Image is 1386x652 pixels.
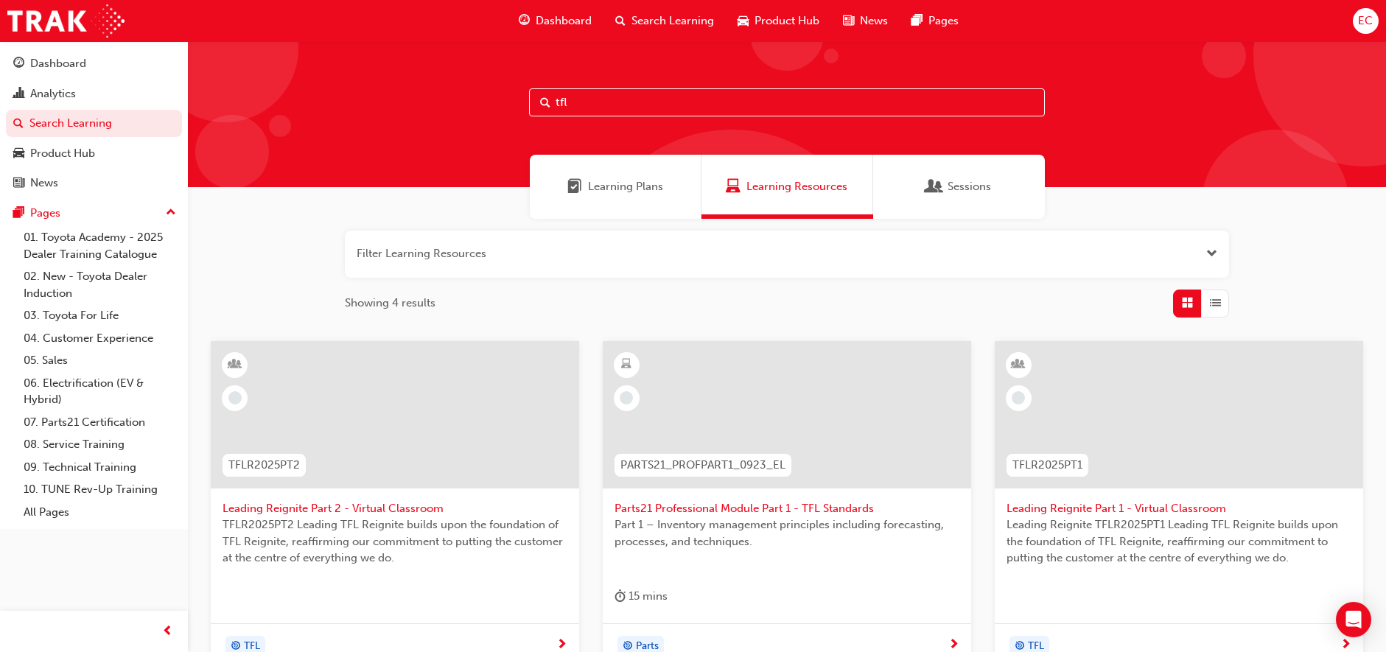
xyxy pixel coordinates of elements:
img: Trak [7,4,125,38]
a: 09. Technical Training [18,456,182,479]
button: DashboardAnalyticsSearch LearningProduct HubNews [6,47,182,200]
a: 10. TUNE Rev-Up Training [18,478,182,501]
span: guage-icon [519,12,530,30]
a: News [6,169,182,197]
a: guage-iconDashboard [507,6,603,36]
span: News [860,13,888,29]
span: learningRecordVerb_NONE-icon [1012,391,1025,404]
span: Sessions [927,178,942,195]
a: Dashboard [6,50,182,77]
span: TFLR2025PT1 [1012,457,1082,474]
span: Search [540,94,550,111]
a: car-iconProduct Hub [726,6,831,36]
div: Pages [30,205,60,222]
a: 04. Customer Experience [18,327,182,350]
span: Learning Plans [567,178,582,195]
span: prev-icon [162,623,173,641]
a: 01. Toyota Academy - 2025 Dealer Training Catalogue [18,226,182,265]
span: pages-icon [911,12,923,30]
div: 15 mins [615,587,668,606]
span: List [1210,295,1221,312]
a: 06. Electrification (EV & Hybrid) [18,372,182,411]
a: search-iconSearch Learning [603,6,726,36]
button: Pages [6,200,182,227]
a: 02. New - Toyota Dealer Induction [18,265,182,304]
span: learningResourceType_INSTRUCTOR_LED-icon [230,355,240,374]
span: learningResourceType_INSTRUCTOR_LED-icon [1013,355,1023,374]
span: guage-icon [13,57,24,71]
span: Product Hub [755,13,819,29]
a: 08. Service Training [18,433,182,456]
a: 05. Sales [18,349,182,372]
span: Learning Resources [726,178,741,195]
span: pages-icon [13,207,24,220]
span: Leading Reignite Part 1 - Virtual Classroom [1007,500,1351,517]
span: PARTS21_PROFPART1_0923_EL [620,457,785,474]
span: news-icon [13,177,24,190]
span: car-icon [13,147,24,161]
span: Leading Reignite Part 2 - Virtual Classroom [223,500,567,517]
span: TFLR2025PT2 Leading TFL Reignite builds upon the foundation of TFL Reignite, reaffirming our comm... [223,516,567,567]
span: EC [1358,13,1373,29]
span: Parts21 Professional Module Part 1 - TFL Standards [615,500,959,517]
a: Learning PlansLearning Plans [530,155,701,219]
a: 07. Parts21 Certification [18,411,182,434]
span: news-icon [843,12,854,30]
a: SessionsSessions [873,155,1045,219]
span: Learning Resources [746,178,847,195]
span: Learning Plans [588,178,663,195]
a: Product Hub [6,140,182,167]
span: next-icon [556,639,567,652]
span: learningRecordVerb_NONE-icon [620,391,633,404]
span: TFLR2025PT2 [228,457,300,474]
span: Search Learning [631,13,714,29]
div: News [30,175,58,192]
a: Search Learning [6,110,182,137]
span: car-icon [738,12,749,30]
span: learningResourceType_ELEARNING-icon [621,355,631,374]
span: chart-icon [13,88,24,101]
span: Pages [928,13,959,29]
div: Analytics [30,85,76,102]
a: All Pages [18,501,182,524]
div: Product Hub [30,145,95,162]
span: search-icon [615,12,626,30]
a: Analytics [6,80,182,108]
button: EC [1353,8,1379,34]
div: Open Intercom Messenger [1336,602,1371,637]
span: learningRecordVerb_NONE-icon [228,391,242,404]
a: 03. Toyota For Life [18,304,182,327]
span: duration-icon [615,587,626,606]
span: Leading Reignite TFLR2025PT1 Leading TFL Reignite builds upon the foundation of TFL Reignite, rea... [1007,516,1351,567]
span: Showing 4 results [345,295,435,312]
span: up-icon [166,203,176,222]
span: Sessions [948,178,991,195]
span: search-icon [13,117,24,130]
button: Open the filter [1206,245,1217,262]
span: next-icon [948,639,959,652]
a: pages-iconPages [900,6,970,36]
div: Dashboard [30,55,86,72]
span: Dashboard [536,13,592,29]
a: Learning ResourcesLearning Resources [701,155,873,219]
span: next-icon [1340,639,1351,652]
span: Grid [1182,295,1193,312]
span: Part 1 – Inventory management principles including forecasting, processes, and techniques. [615,516,959,550]
a: news-iconNews [831,6,900,36]
input: Search... [529,88,1045,116]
